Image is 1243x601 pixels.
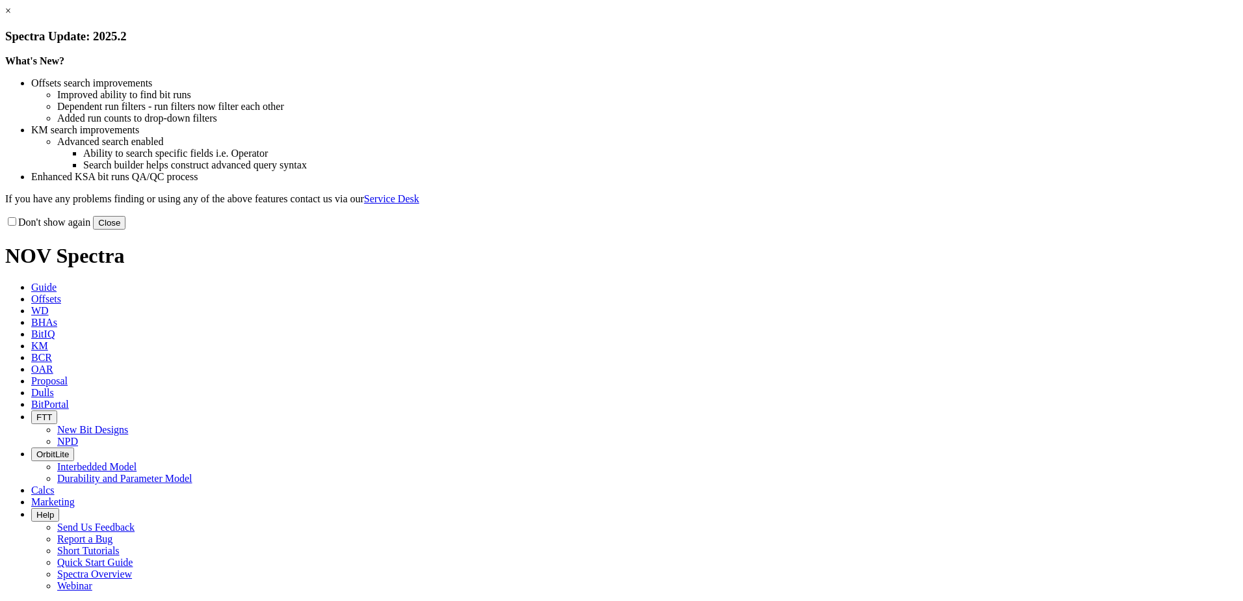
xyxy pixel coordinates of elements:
a: Durability and Parameter Model [57,473,192,484]
li: Advanced search enabled [57,136,1238,148]
span: Help [36,510,54,520]
span: OAR [31,364,53,375]
input: Don't show again [8,217,16,226]
strong: What's New? [5,55,64,66]
span: BitPortal [31,399,69,410]
span: Calcs [31,485,55,496]
span: Marketing [31,496,75,507]
h3: Spectra Update: 2025.2 [5,29,1238,44]
span: KM [31,340,48,351]
h1: NOV Spectra [5,244,1238,268]
li: Enhanced KSA bit runs QA/QC process [31,171,1238,183]
li: Added run counts to drop-down filters [57,113,1238,124]
li: Offsets search improvements [31,77,1238,89]
a: Spectra Overview [57,568,132,580]
a: NPD [57,436,78,447]
span: Guide [31,282,57,293]
span: FTT [36,412,52,422]
span: BCR [31,352,52,363]
label: Don't show again [5,217,90,228]
a: New Bit Designs [57,424,128,435]
li: Improved ability to find bit runs [57,89,1238,101]
a: Webinar [57,580,92,591]
li: Search builder helps construct advanced query syntax [83,159,1238,171]
span: Proposal [31,375,68,386]
a: Report a Bug [57,533,112,544]
a: Quick Start Guide [57,557,133,568]
span: OrbitLite [36,449,69,459]
li: KM search improvements [31,124,1238,136]
a: Short Tutorials [57,545,120,556]
span: BHAs [31,317,57,328]
a: Send Us Feedback [57,522,135,533]
span: BitIQ [31,328,55,340]
button: Close [93,216,125,230]
a: × [5,5,11,16]
li: Ability to search specific fields i.e. Operator [83,148,1238,159]
p: If you have any problems finding or using any of the above features contact us via our [5,193,1238,205]
a: Interbedded Model [57,461,137,472]
span: Offsets [31,293,61,304]
span: WD [31,305,49,316]
a: Service Desk [364,193,419,204]
li: Dependent run filters - run filters now filter each other [57,101,1238,113]
span: Dulls [31,387,54,398]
